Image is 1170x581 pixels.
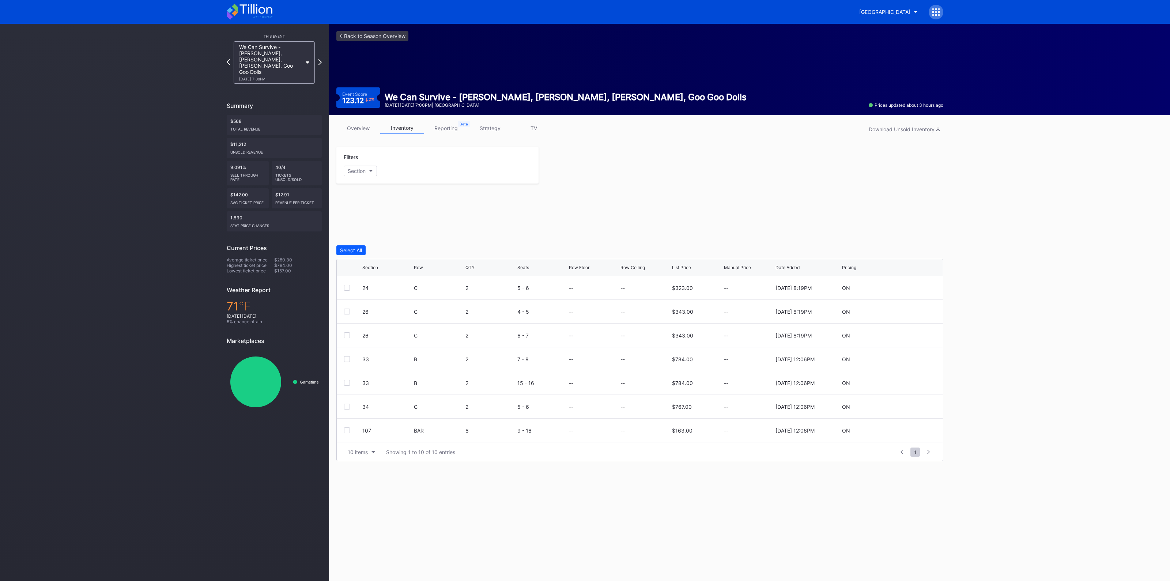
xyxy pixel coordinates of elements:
div: $343.00 [672,332,693,339]
div: 2 [465,332,515,339]
div: $784.00 [672,356,693,362]
div: 2 % [369,98,374,102]
div: 5 - 6 [517,285,567,291]
div: Lowest ticket price [227,268,274,273]
div: 2 [465,356,515,362]
div: Select All [340,247,362,253]
div: Prices updated about 3 hours ago [869,102,943,108]
a: overview [336,122,380,134]
div: -- [569,309,573,315]
div: Pricing [842,265,856,270]
div: -- [569,332,573,339]
div: [DATE] 12:06PM [775,404,815,410]
div: -- [569,356,573,362]
div: 26 [362,332,412,339]
div: [DATE] [DATE] 7:00PM | [GEOGRAPHIC_DATA] [385,102,747,108]
div: [DATE] [DATE] [227,313,322,319]
div: 9 - 16 [517,427,567,434]
div: 6 - 7 [517,332,567,339]
div: -- [620,380,625,386]
div: -- [620,285,625,291]
div: -- [724,332,774,339]
a: reporting [424,122,468,134]
div: 34 [362,404,412,410]
div: [DATE] 7:00PM [239,77,302,81]
div: -- [569,404,573,410]
div: -- [724,356,774,362]
a: inventory [380,122,424,134]
a: TV [512,122,556,134]
div: Row Floor [569,265,589,270]
div: C [414,404,464,410]
div: Sell Through Rate [230,170,265,182]
button: Select All [336,245,366,255]
div: $157.00 [274,268,322,273]
div: -- [569,427,573,434]
div: [DATE] 12:06PM [775,427,815,434]
div: Filters [344,154,531,160]
div: 5 - 6 [517,404,567,410]
div: 2 [465,285,515,291]
div: 26 [362,309,412,315]
div: $568 [227,115,322,135]
svg: Chart title [227,350,322,414]
div: seat price changes [230,220,318,228]
div: -- [620,404,625,410]
button: 10 items [344,447,379,457]
div: We Can Survive - [PERSON_NAME], [PERSON_NAME], [PERSON_NAME], Goo Goo Dolls [239,44,302,81]
div: Section [362,265,378,270]
div: -- [724,285,774,291]
div: -- [620,332,625,339]
div: Tickets Unsold/Sold [275,170,318,182]
div: Manual Price [724,265,751,270]
div: Revenue per ticket [275,197,318,205]
div: -- [724,309,774,315]
div: 2 [465,380,515,386]
div: ON [842,404,850,410]
div: 71 [227,299,322,313]
div: ON [842,380,850,386]
div: Avg ticket price [230,197,265,205]
div: We Can Survive - [PERSON_NAME], [PERSON_NAME], [PERSON_NAME], Goo Goo Dolls [385,92,747,102]
div: 24 [362,285,412,291]
div: $323.00 [672,285,693,291]
div: Total Revenue [230,124,318,131]
div: C [414,285,464,291]
text: Gametime [300,380,319,384]
div: $784.00 [274,263,322,268]
div: 6 % chance of rain [227,319,322,324]
div: 10 items [348,449,368,455]
div: ON [842,309,850,315]
div: Section [348,168,366,174]
div: [DATE] 12:06PM [775,356,815,362]
button: Download Unsold Inventory [865,124,943,134]
div: 33 [362,380,412,386]
div: $280.30 [274,257,322,263]
div: 8 [465,427,515,434]
div: $784.00 [672,380,693,386]
div: Seats [517,265,529,270]
button: Section [344,166,377,176]
div: List Price [672,265,691,270]
div: -- [620,427,625,434]
div: [DATE] 8:19PM [775,309,812,315]
div: Download Unsold Inventory [869,126,940,132]
div: $343.00 [672,309,693,315]
div: 123.12 [342,97,375,104]
div: 7 - 8 [517,356,567,362]
div: 4 - 5 [517,309,567,315]
span: ℉ [239,299,251,313]
div: -- [724,427,774,434]
div: 2 [465,404,515,410]
div: -- [724,404,774,410]
div: Current Prices [227,244,322,252]
div: $12.91 [272,188,322,208]
span: 1 [910,448,920,457]
button: [GEOGRAPHIC_DATA] [854,5,923,19]
a: <-Back to Season Overview [336,31,408,41]
div: Row Ceiling [620,265,645,270]
div: Summary [227,102,322,109]
div: [DATE] 8:19PM [775,285,812,291]
div: 40/4 [272,161,322,185]
div: [DATE] 12:06PM [775,380,815,386]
